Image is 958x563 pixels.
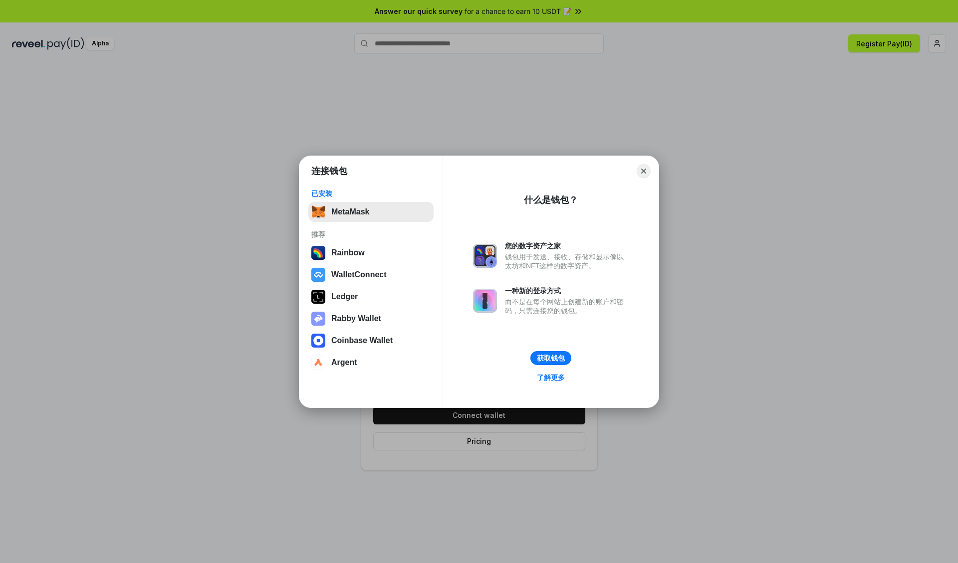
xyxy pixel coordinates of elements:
[311,230,431,239] div: 推荐
[524,194,578,206] div: 什么是钱包？
[308,353,434,373] button: Argent
[331,314,381,323] div: Rabby Wallet
[311,356,325,370] img: svg+xml,%3Csvg%20width%3D%2228%22%20height%3D%2228%22%20viewBox%3D%220%200%2028%2028%22%20fill%3D...
[311,205,325,219] img: svg+xml,%3Csvg%20fill%3D%22none%22%20height%3D%2233%22%20viewBox%3D%220%200%2035%2033%22%20width%...
[331,270,387,279] div: WalletConnect
[308,309,434,329] button: Rabby Wallet
[311,268,325,282] img: svg+xml,%3Csvg%20width%3D%2228%22%20height%3D%2228%22%20viewBox%3D%220%200%2028%2028%22%20fill%3D...
[531,371,571,384] a: 了解更多
[505,286,629,295] div: 一种新的登录方式
[311,246,325,260] img: svg+xml,%3Csvg%20width%3D%22120%22%20height%3D%22120%22%20viewBox%3D%220%200%20120%20120%22%20fil...
[505,241,629,250] div: 您的数字资产之家
[308,243,434,263] button: Rainbow
[311,290,325,304] img: svg+xml,%3Csvg%20xmlns%3D%22http%3A%2F%2Fwww.w3.org%2F2000%2Fsvg%22%20width%3D%2228%22%20height%3...
[473,289,497,313] img: svg+xml,%3Csvg%20xmlns%3D%22http%3A%2F%2Fwww.w3.org%2F2000%2Fsvg%22%20fill%3D%22none%22%20viewBox...
[331,207,369,216] div: MetaMask
[311,312,325,326] img: svg+xml,%3Csvg%20xmlns%3D%22http%3A%2F%2Fwww.w3.org%2F2000%2Fsvg%22%20fill%3D%22none%22%20viewBox...
[331,248,365,257] div: Rainbow
[311,334,325,348] img: svg+xml,%3Csvg%20width%3D%2228%22%20height%3D%2228%22%20viewBox%3D%220%200%2028%2028%22%20fill%3D...
[530,351,571,365] button: 获取钱包
[308,265,434,285] button: WalletConnect
[308,287,434,307] button: Ledger
[505,297,629,315] div: 而不是在每个网站上创建新的账户和密码，只需连接您的钱包。
[537,354,565,363] div: 获取钱包
[308,331,434,351] button: Coinbase Wallet
[537,373,565,382] div: 了解更多
[473,244,497,268] img: svg+xml,%3Csvg%20xmlns%3D%22http%3A%2F%2Fwww.w3.org%2F2000%2Fsvg%22%20fill%3D%22none%22%20viewBox...
[637,164,651,178] button: Close
[331,358,357,367] div: Argent
[331,292,358,301] div: Ledger
[311,189,431,198] div: 已安装
[505,252,629,270] div: 钱包用于发送、接收、存储和显示像以太坊和NFT这样的数字资产。
[308,202,434,222] button: MetaMask
[311,165,347,177] h1: 连接钱包
[331,336,393,345] div: Coinbase Wallet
